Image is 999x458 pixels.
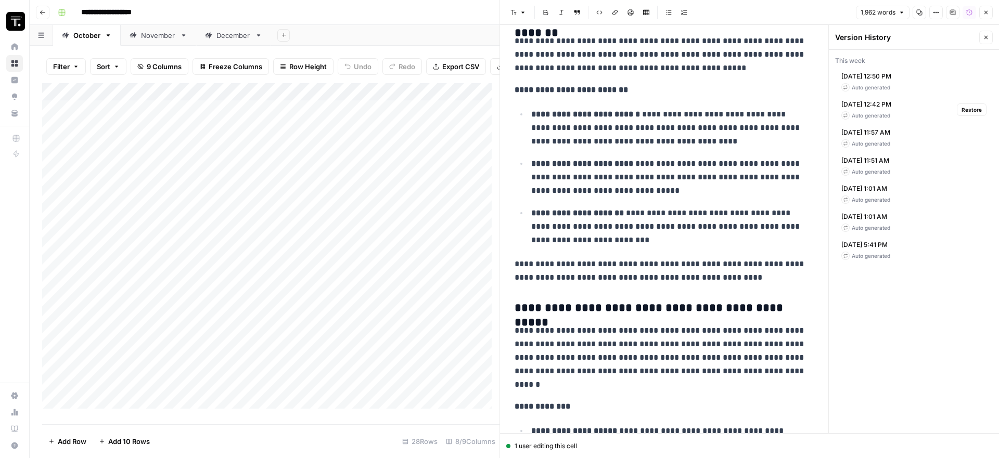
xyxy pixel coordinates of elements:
[841,72,891,81] span: [DATE] 12:50 PM
[841,111,891,120] div: Auto generated
[121,25,196,46] a: November
[93,433,156,450] button: Add 10 Rows
[42,433,93,450] button: Add Row
[398,433,442,450] div: 28 Rows
[841,100,891,109] span: [DATE] 12:42 PM
[53,25,121,46] a: October
[6,421,23,437] a: Learning Hub
[6,72,23,88] a: Insights
[841,167,890,176] div: Auto generated
[6,387,23,404] a: Settings
[861,8,895,17] span: 1,962 words
[147,61,182,72] span: 9 Columns
[6,105,23,122] a: Your Data
[841,195,890,204] div: Auto generated
[90,58,126,75] button: Sort
[841,212,890,221] span: [DATE] 1:01 AM
[6,404,23,421] a: Usage
[6,437,23,454] button: Help + Support
[73,30,100,41] div: October
[841,224,890,232] div: Auto generated
[108,436,150,447] span: Add 10 Rows
[841,128,890,137] span: [DATE] 11:57 AM
[97,61,110,72] span: Sort
[835,56,993,66] div: This week
[58,436,86,447] span: Add Row
[6,38,23,55] a: Home
[399,61,415,72] span: Redo
[957,103,987,116] button: Restore
[46,58,86,75] button: Filter
[53,61,70,72] span: Filter
[856,6,910,19] button: 1,962 words
[193,58,269,75] button: Freeze Columns
[841,184,890,193] span: [DATE] 1:01 AM
[6,12,25,31] img: Thoughtspot Logo
[426,58,486,75] button: Export CSV
[289,61,327,72] span: Row Height
[6,55,23,72] a: Browse
[506,441,993,451] div: 1 user editing this cell
[962,106,982,114] span: Restore
[354,61,372,72] span: Undo
[216,30,251,41] div: December
[841,83,891,91] div: Auto generated
[841,139,890,148] div: Auto generated
[841,252,890,260] div: Auto generated
[835,32,976,43] div: Version History
[6,88,23,105] a: Opportunities
[442,61,479,72] span: Export CSV
[209,61,262,72] span: Freeze Columns
[382,58,422,75] button: Redo
[273,58,334,75] button: Row Height
[141,30,176,41] div: November
[338,58,378,75] button: Undo
[841,240,890,250] span: [DATE] 5:41 PM
[841,156,890,165] span: [DATE] 11:51 AM
[196,25,271,46] a: December
[6,8,23,34] button: Workspace: Thoughtspot
[442,433,499,450] div: 8/9 Columns
[131,58,188,75] button: 9 Columns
